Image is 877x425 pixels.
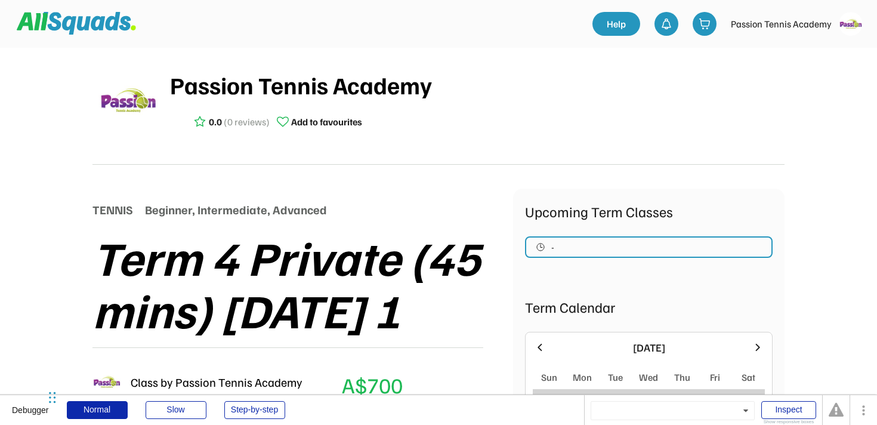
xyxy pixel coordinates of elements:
span: - [551,242,554,252]
div: Beginner, Intermediate, Advanced [145,201,327,218]
img: logo_square.gif [92,368,121,396]
div: Step-by-step [224,401,285,419]
button: - [525,236,773,258]
div: Sun [541,370,557,384]
div: Passion Tennis Academy [731,17,832,31]
img: bell-03%20%281%29.svg [660,18,672,30]
div: Sat [742,370,755,384]
div: 0.0 [209,115,222,129]
a: Help [592,12,640,36]
div: A$700 [342,369,403,401]
div: Upcoming Term Classes [525,201,773,222]
div: Normal [67,401,128,419]
div: Inspect [761,401,816,419]
div: [DATE] [553,340,745,356]
div: Add to favourites [291,115,362,129]
img: logo_square.gif [98,70,158,130]
div: Show responsive boxes [761,420,816,424]
div: TENNIS [92,201,133,218]
img: Squad%20Logo.svg [17,12,136,35]
div: Class by Passion Tennis Academy [131,373,302,391]
div: Mon [573,370,592,384]
div: Thu [674,370,690,384]
div: Term Calendar [525,296,773,318]
div: Tue [608,370,623,384]
div: Fri [710,370,720,384]
div: (0 reviews) [224,115,270,129]
div: Slow [146,401,206,419]
img: logo_square.gif [839,12,863,36]
div: Passion Tennis Academy [170,67,785,103]
div: Term 4 Private (45 mins) [DATE] 1 [92,230,513,335]
img: shopping-cart-01%20%281%29.svg [699,18,711,30]
div: Wed [639,370,658,384]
